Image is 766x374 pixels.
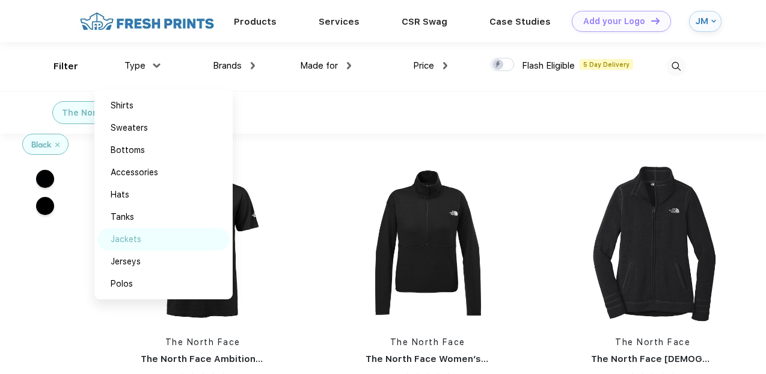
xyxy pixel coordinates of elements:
[111,166,158,179] div: Accessories
[111,144,145,157] div: Bottoms
[413,60,434,71] span: Price
[348,164,507,324] img: func=resize&h=266
[522,60,575,71] span: Flash Eligible
[366,354,606,364] a: The North Face Women’s Double-Knit 1/2-Zip Fleece
[443,62,447,69] img: dropdown.png
[251,62,255,69] img: dropdown.png
[390,337,465,347] a: The North Face
[111,211,134,223] div: Tanks
[111,233,141,246] div: Jackets
[300,60,338,71] span: Made for
[124,60,146,71] span: Type
[76,11,218,32] img: fo%20logo%202.webp
[234,16,277,27] a: Products
[583,16,645,26] div: Add your Logo
[111,278,133,290] div: Polos
[111,99,133,112] div: Shirts
[62,107,128,119] div: The North Face
[711,19,716,23] img: arrow_down_blue.svg
[347,62,351,69] img: dropdown.png
[695,16,708,26] div: JM
[111,255,141,268] div: Jerseys
[666,57,686,76] img: desktop_search.svg
[573,164,733,324] img: func=resize&h=266
[55,143,60,147] img: filter_cancel.svg
[580,59,633,70] span: 5 Day Delivery
[31,138,52,151] div: Black
[111,122,148,134] div: Sweaters
[213,60,242,71] span: Brands
[615,337,690,347] a: The North Face
[141,354,278,364] a: The North Face Ambition Polo
[651,17,660,24] img: DT
[54,60,78,73] div: Filter
[111,189,129,201] div: Hats
[165,337,241,347] a: The North Face
[153,63,161,67] img: dropdown.png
